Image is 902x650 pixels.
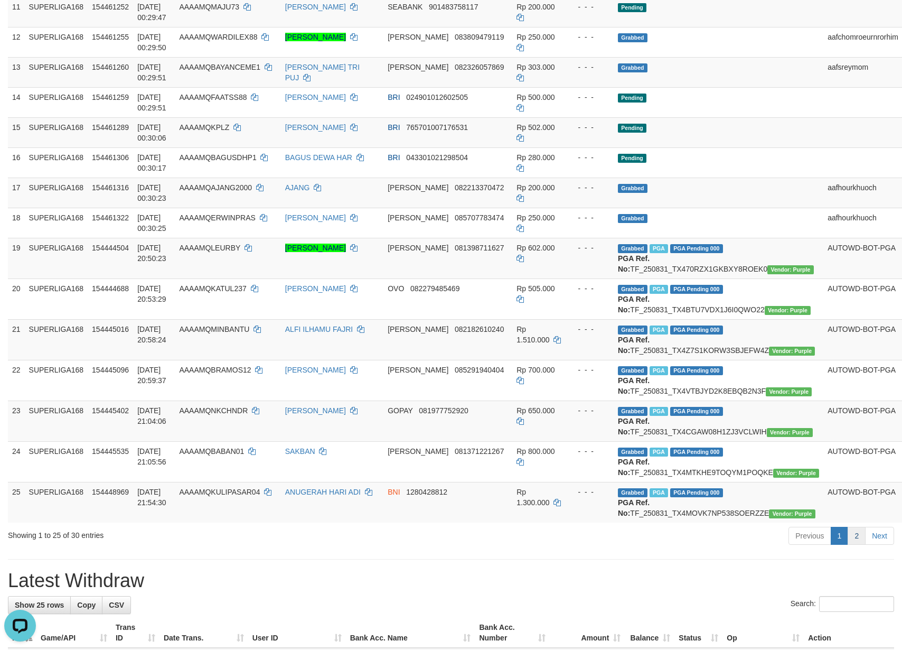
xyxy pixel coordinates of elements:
span: 154461322 [92,213,129,222]
span: [DATE] 00:30:23 [137,183,166,202]
span: Rp 200.000 [516,183,555,192]
a: [PERSON_NAME] [285,284,346,293]
span: Grabbed [618,407,647,416]
td: 24 [8,441,25,482]
span: Copy 024901012602505 to clipboard [406,93,468,101]
span: [DATE] 00:30:25 [137,213,166,233]
b: PGA Ref. No: [618,458,650,477]
a: [PERSON_NAME] [285,406,346,415]
span: Copy 082326057869 to clipboard [455,63,504,71]
td: TF_250831_TX4VTBJYD2K8EBQB2N3F [614,360,823,401]
span: Rp 700.000 [516,366,555,374]
div: - - - [569,324,609,335]
td: 23 [8,401,25,441]
span: PGA Pending [670,244,723,253]
span: AAAAMQBABAN01 [179,447,244,456]
th: Trans ID: activate to sort column ascending [111,618,159,648]
span: Rp 250.000 [516,213,555,222]
th: Amount: activate to sort column ascending [550,618,625,648]
div: - - - [569,152,609,163]
span: 154444504 [92,244,129,252]
span: Vendor URL: https://trx4.1velocity.biz [765,306,811,315]
div: - - - [569,62,609,72]
td: SUPERLIGA168 [25,278,88,319]
td: SUPERLIGA168 [25,441,88,482]
span: Copy 765701007176531 to clipboard [406,123,468,132]
button: Open LiveChat chat widget [4,4,36,36]
span: BRI [388,153,400,162]
td: SUPERLIGA168 [25,117,88,147]
span: Copy 081398711627 to clipboard [455,244,504,252]
div: - - - [569,365,609,375]
span: BNI [388,488,400,496]
span: AAAAMQWARDILEX88 [179,33,257,41]
td: 15 [8,117,25,147]
span: AAAAMQLEURBY [179,244,240,252]
div: - - - [569,32,609,42]
td: 12 [8,27,25,57]
span: [PERSON_NAME] [388,63,448,71]
span: Pending [618,3,646,12]
th: Action [804,618,894,648]
th: Bank Acc. Number: activate to sort column ascending [475,618,550,648]
span: Grabbed [618,366,647,375]
span: [PERSON_NAME] [388,366,448,374]
span: Grabbed [618,285,647,294]
td: TF_250831_TX4Z7S1KORW3SBJEFW4Z [614,319,823,360]
td: 14 [8,87,25,117]
span: Pending [618,154,646,163]
span: [DATE] 20:53:29 [137,284,166,303]
th: Date Trans.: activate to sort column ascending [159,618,248,648]
span: Grabbed [618,214,647,223]
span: Marked by aafheankoy [650,326,668,335]
a: Next [865,527,894,545]
span: AAAAMQNKCHNDR [179,406,248,415]
div: - - - [569,212,609,223]
span: Rp 1.510.000 [516,325,549,344]
b: PGA Ref. No: [618,498,650,517]
span: Rp 650.000 [516,406,555,415]
span: PGA Pending [670,448,723,457]
span: AAAAMQBAYANCEME1 [179,63,260,71]
span: 154461259 [92,93,129,101]
td: TF_250831_TX470RZX1GKBXY8ROEK0 [614,238,823,278]
a: [PERSON_NAME] [285,3,346,11]
span: Copy 083809479119 to clipboard [455,33,504,41]
b: PGA Ref. No: [618,417,650,436]
span: Vendor URL: https://trx4.1velocity.biz [767,265,813,274]
div: - - - [569,405,609,416]
span: 154445096 [92,366,129,374]
span: Copy 081977752920 to clipboard [419,406,468,415]
span: [DATE] 00:30:17 [137,153,166,172]
b: PGA Ref. No: [618,336,650,355]
span: Rp 200.000 [516,3,555,11]
span: [DATE] 21:04:06 [137,406,166,425]
td: 18 [8,208,25,238]
a: [PERSON_NAME] [285,244,346,252]
span: Rp 505.000 [516,284,555,293]
span: Rp 303.000 [516,63,555,71]
span: [PERSON_NAME] [388,33,448,41]
span: [PERSON_NAME] [388,447,448,456]
span: [PERSON_NAME] [388,325,448,333]
span: Copy 081371221267 to clipboard [455,447,504,456]
td: SUPERLIGA168 [25,27,88,57]
td: SUPERLIGA168 [25,147,88,178]
span: [DATE] 20:50:23 [137,244,166,263]
span: Grabbed [618,326,647,335]
div: - - - [569,182,609,193]
input: Search: [819,596,894,612]
span: AAAAMQERWINPRAS [179,213,255,222]
label: Search: [791,596,894,612]
span: Marked by aafchhiseyha [650,407,668,416]
span: 154461260 [92,63,129,71]
td: TF_250831_TX4BTU7VDX1J6I0QWO22 [614,278,823,319]
span: Grabbed [618,448,647,457]
td: 25 [8,482,25,523]
span: PGA Pending [670,285,723,294]
span: Marked by aafounsreynich [650,244,668,253]
a: AJANG [285,183,310,192]
span: 154445535 [92,447,129,456]
span: 154461255 [92,33,129,41]
a: [PERSON_NAME] [285,93,346,101]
